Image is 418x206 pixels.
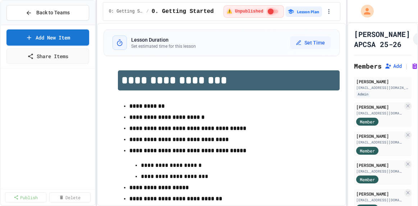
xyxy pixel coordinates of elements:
span: | [405,62,408,70]
button: Back to Teams [6,5,89,20]
span: Member [360,148,375,154]
p: Set estimated time for this lesson [131,43,196,49]
span: Back to Teams [36,9,70,17]
span: 0. Getting Started [152,7,214,16]
span: 0: Getting Started [109,9,143,14]
div: [PERSON_NAME] [356,78,409,85]
button: Lesson Plan [285,6,322,17]
div: [PERSON_NAME] [356,191,403,197]
span: Member [360,176,375,183]
div: [EMAIL_ADDRESS][DOMAIN_NAME] [356,197,403,203]
div: [EMAIL_ADDRESS][DOMAIN_NAME] [356,140,403,145]
button: Add [385,62,402,70]
a: Delete [49,192,91,202]
h1: [PERSON_NAME] APCSA 25-26 [354,29,410,49]
h3: Lesson Duration [131,36,196,43]
div: [EMAIL_ADDRESS][DOMAIN_NAME] [356,169,403,174]
span: ⚠️ Unpublished [227,9,263,14]
div: ⚠️ Students cannot see this content! Click the toggle to publish it and make it visible to your c... [224,5,284,18]
div: [PERSON_NAME] [356,133,403,139]
div: [PERSON_NAME] [356,104,403,110]
button: Set Time [290,36,331,49]
a: Add New Item [6,29,89,46]
div: Admin [356,91,370,97]
div: [PERSON_NAME] [356,162,403,168]
div: [EMAIL_ADDRESS][DOMAIN_NAME] [356,85,409,90]
h2: Members [354,61,382,71]
div: My Account [353,3,376,19]
a: Publish [5,192,46,202]
a: Share Items [6,48,89,64]
span: / [146,9,149,14]
div: [EMAIL_ADDRESS][DOMAIN_NAME] [356,111,403,116]
span: Member [360,118,375,125]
